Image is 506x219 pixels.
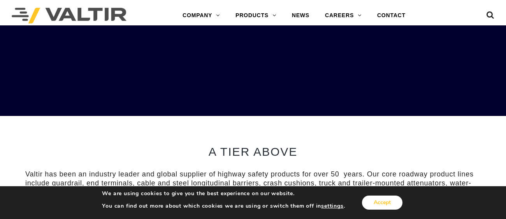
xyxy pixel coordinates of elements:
[284,8,317,23] a: NEWS
[321,203,343,210] button: settings
[175,8,228,23] a: COMPANY
[25,170,481,197] p: Valtir has been an industry leader and global supplier of highway safety products for over 50 yea...
[362,196,402,210] button: Accept
[369,8,413,23] a: CONTACT
[102,190,345,197] p: We are using cookies to give you the best experience on our website.
[12,8,126,23] img: Valtir
[102,203,345,210] p: You can find out more about which cookies we are using or switch them off in .
[25,145,481,158] h2: A TIER ABOVE
[228,8,284,23] a: PRODUCTS
[317,8,369,23] a: CAREERS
